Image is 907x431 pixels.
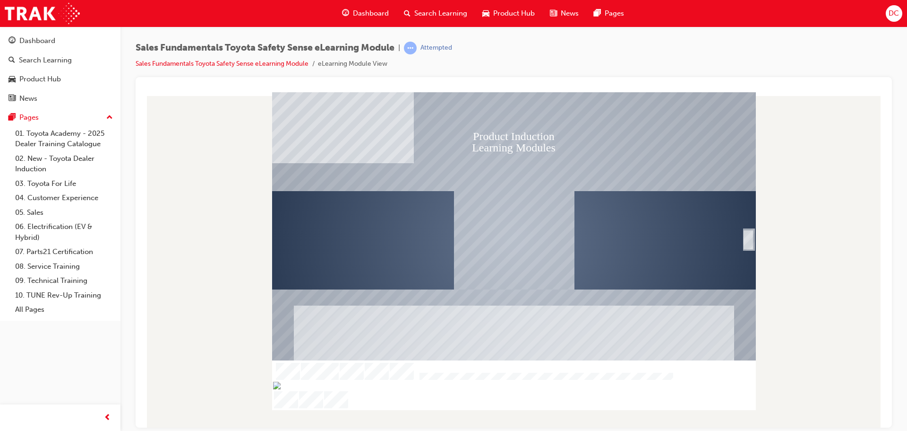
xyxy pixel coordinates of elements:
a: 10. TUNE Rev-Up Training [11,288,117,303]
a: News [4,90,117,107]
a: 03. Toyota For Life [11,176,117,191]
span: learningRecordVerb_ATTEMPT-icon [404,42,417,54]
div: Progress, Slide 1 of 18 [130,290,613,297]
span: search-icon [404,8,411,19]
span: | [398,43,400,53]
span: guage-icon [342,8,349,19]
div: Attempted [420,44,452,53]
span: Product Hub [493,8,535,19]
span: prev-icon [104,412,111,424]
div: SmartShape [600,148,610,168]
div: Pages [19,112,39,123]
div: News [19,93,37,104]
span: Sales Fundamentals Toyota Safety Sense eLearning Module [136,43,394,53]
img: Thumb.png [130,290,613,297]
button: Pages [4,109,117,126]
span: guage-icon [9,37,16,45]
a: 08. Service Training [11,259,117,274]
a: 04. Customer Experience [11,191,117,205]
a: news-iconNews [542,4,586,23]
a: 06. Electrification (EV & Hybrid) [11,220,117,245]
a: Search Learning [4,52,117,69]
div: Product Hub [19,74,61,85]
div: Image [311,99,431,197]
span: search-icon [9,56,15,65]
span: news-icon [550,8,557,19]
a: pages-iconPages [586,4,632,23]
span: car-icon [9,75,16,84]
a: Sales Fundamentals Toyota Safety Sense eLearning Module [136,60,308,68]
a: Dashboard [4,32,117,50]
span: Dashboard [353,8,389,19]
span: car-icon [482,8,489,19]
a: search-iconSearch Learning [396,4,475,23]
div: Dashboard [19,35,55,46]
a: car-iconProduct Hub [475,4,542,23]
li: eLearning Module View [318,59,387,70]
span: Pages [605,8,624,19]
div: Text [151,213,591,281]
span: up-icon [106,112,113,124]
button: DC [886,5,902,22]
a: 07. Parts21 Certification [11,245,117,259]
span: Search Learning [414,8,467,19]
a: 09. Technical Training [11,273,117,288]
a: 02. New - Toyota Dealer Induction [11,151,117,176]
a: 05. Sales [11,205,117,220]
div: Search Learning [19,55,72,66]
img: Trak [5,3,80,24]
span: pages-icon [9,114,16,122]
span: news-icon [9,95,16,103]
a: Product Hub [4,70,117,88]
a: 01. Toyota Academy - 2025 Dealer Training Catalogue [11,126,117,151]
a: guage-iconDashboard [334,4,396,23]
span: News [561,8,579,19]
span: DC [889,8,899,19]
span: pages-icon [594,8,601,19]
button: DashboardSearch LearningProduct HubNews [4,30,117,109]
a: All Pages [11,302,117,317]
